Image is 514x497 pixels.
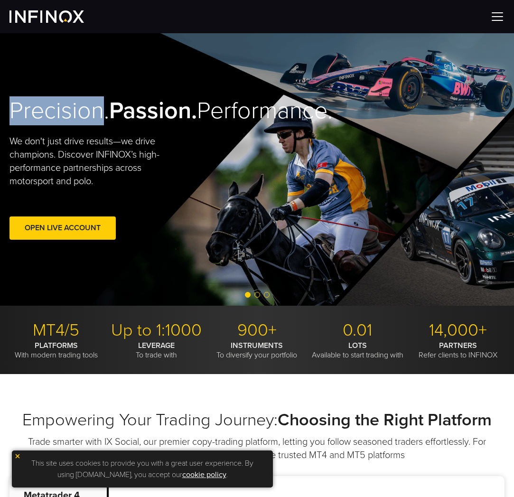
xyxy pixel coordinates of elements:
strong: Passion. [109,96,197,125]
p: Available to start trading with [311,341,404,360]
span: Go to slide 1 [245,292,251,298]
p: We don't just drive results—we drive champions. Discover INFINOX’s high-performance partnerships ... [9,135,187,188]
p: 900+ [210,320,304,341]
p: This site uses cookies to provide you with a great user experience. By using [DOMAIN_NAME], you a... [17,455,268,483]
p: 0.01 [311,320,404,341]
span: Go to slide 2 [254,292,260,298]
p: Refer clients to INFINOX [411,341,505,360]
p: 14,000+ [411,320,505,341]
p: With modern trading tools [9,341,103,360]
strong: INSTRUMENTS [231,341,283,350]
a: cookie policy [182,470,226,479]
p: Trade smarter with IX Social, our premier copy-trading platform, letting you follow seasoned trad... [27,435,487,462]
p: To trade with [110,341,204,360]
strong: LEVERAGE [138,341,175,350]
strong: PARTNERS [439,341,477,350]
img: yellow close icon [14,453,21,459]
span: Go to slide 3 [264,292,270,298]
p: MT4/5 [9,320,103,341]
h2: Empowering Your Trading Journey: [9,410,505,431]
h2: Precision. Performance. [9,96,232,125]
a: Open Live Account [9,216,116,240]
strong: Choosing the Right Platform [278,410,492,430]
strong: PLATFORMS [35,341,78,350]
p: Up to 1:1000 [110,320,204,341]
strong: LOTS [348,341,367,350]
p: To diversify your portfolio [210,341,304,360]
